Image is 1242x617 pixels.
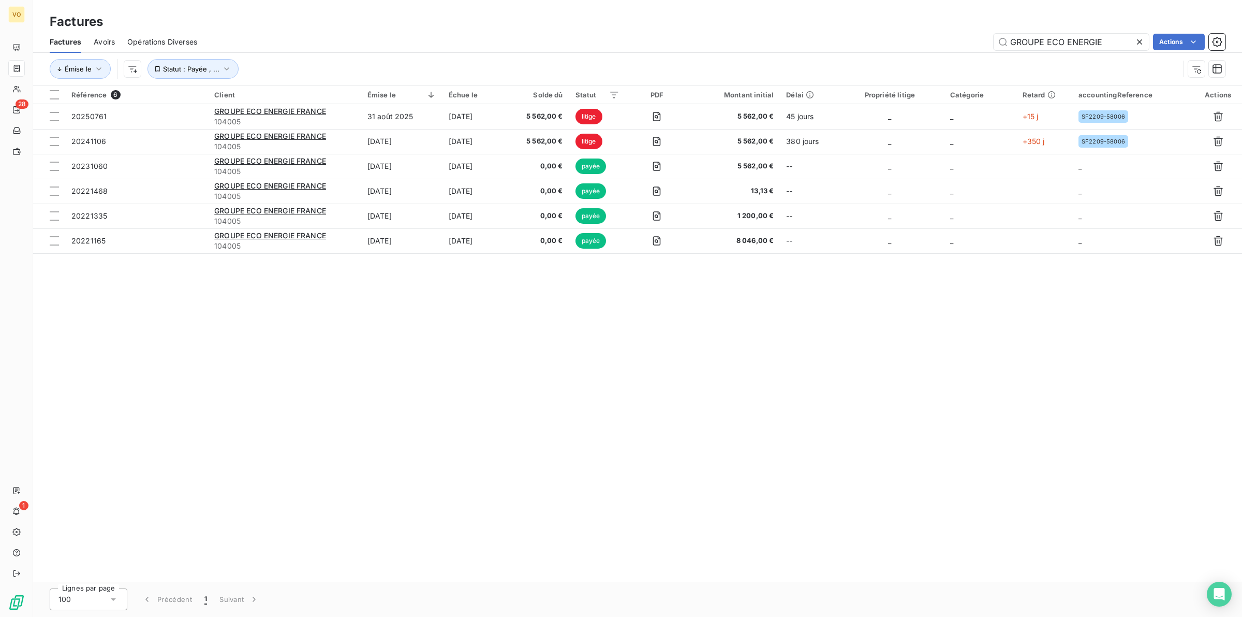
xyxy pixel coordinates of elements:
button: 1 [198,589,213,610]
span: payée [575,208,607,224]
span: 5 562,00 € [694,136,774,147]
span: Opérations Diverses [127,37,197,47]
div: accountingReference [1078,91,1188,99]
span: 1 [19,501,28,510]
div: Échue le [449,91,502,99]
span: 104005 [214,141,355,152]
div: Solde dû [515,91,563,99]
span: 1 200,00 € [694,211,774,221]
span: _ [950,186,953,195]
td: [DATE] [442,204,509,228]
div: Retard [1023,91,1066,99]
div: Délai [786,91,830,99]
td: [DATE] [442,179,509,204]
span: 0,00 € [515,236,563,246]
span: Avoirs [94,37,115,47]
span: litige [575,134,602,149]
span: _ [888,137,891,146]
span: 104005 [214,191,355,202]
span: SF2209-58006 [1082,113,1125,120]
span: _ [950,162,953,170]
span: Statut : Payée , ... [163,65,219,73]
span: 8 046,00 € [694,236,774,246]
button: Précédent [136,589,198,610]
div: Actions [1200,91,1236,99]
span: _ [1078,211,1082,220]
span: payée [575,183,607,199]
div: Client [214,91,355,99]
span: _ [888,112,891,121]
td: [DATE] [361,204,442,228]
span: Émise le [65,65,92,73]
span: _ [950,236,953,245]
div: Catégorie [950,91,1010,99]
div: PDF [632,91,682,99]
span: _ [950,211,953,220]
span: 0,00 € [515,186,563,196]
span: _ [950,112,953,121]
div: Open Intercom Messenger [1207,582,1232,607]
span: 5 562,00 € [694,161,774,171]
td: [DATE] [442,129,509,154]
span: _ [888,211,891,220]
span: _ [1078,236,1082,245]
td: [DATE] [442,154,509,179]
span: Factures [50,37,81,47]
span: _ [950,137,953,146]
td: [DATE] [442,104,509,129]
span: 20241106 [71,137,106,146]
td: 31 août 2025 [361,104,442,129]
td: -- [780,154,836,179]
div: Émise le [367,91,436,99]
button: Actions [1153,34,1205,50]
h3: Factures [50,12,103,31]
span: GROUPE ECO ENERGIE FRANCE [214,156,326,165]
span: 100 [58,594,71,605]
span: 5 562,00 € [515,111,563,122]
span: 20221468 [71,186,108,195]
span: 13,13 € [694,186,774,196]
span: GROUPE ECO ENERGIE FRANCE [214,231,326,240]
span: payée [575,159,607,174]
button: Émise le [50,59,111,79]
span: +15 j [1023,112,1039,121]
div: Statut [575,91,620,99]
span: litige [575,109,602,124]
div: VO [8,6,25,23]
span: SF2209-58006 [1082,138,1125,145]
span: _ [1078,162,1082,170]
td: [DATE] [361,129,442,154]
button: Statut : Payée , ... [147,59,239,79]
span: +350 j [1023,137,1045,146]
span: _ [1078,186,1082,195]
div: Propriété litige [842,91,938,99]
span: GROUPE ECO ENERGIE FRANCE [214,132,326,140]
span: 0,00 € [515,161,563,171]
td: [DATE] [361,154,442,179]
td: [DATE] [442,228,509,253]
span: 104005 [214,166,355,177]
span: 20221335 [71,211,107,220]
span: _ [888,162,891,170]
img: Logo LeanPay [8,594,25,611]
span: _ [888,186,891,195]
span: 20231060 [71,162,108,170]
span: 20250761 [71,112,107,121]
span: Référence [71,91,107,99]
td: 380 jours [780,129,836,154]
button: Suivant [213,589,265,610]
span: GROUPE ECO ENERGIE FRANCE [214,206,326,215]
span: 1 [204,594,207,605]
div: Montant initial [694,91,774,99]
span: 5 562,00 € [515,136,563,147]
span: _ [888,236,891,245]
td: -- [780,179,836,204]
td: [DATE] [361,179,442,204]
span: 104005 [214,117,355,127]
span: GROUPE ECO ENERGIE FRANCE [214,107,326,116]
input: Rechercher [994,34,1149,50]
span: 0,00 € [515,211,563,221]
td: 45 jours [780,104,836,129]
span: 104005 [214,241,355,251]
td: [DATE] [361,228,442,253]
